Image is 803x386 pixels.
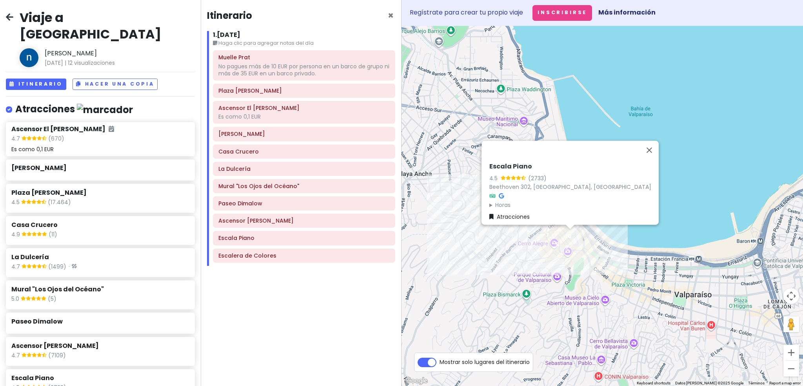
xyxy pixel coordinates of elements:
[388,11,394,20] button: Cerca
[218,217,390,224] h6: Ascensor Reina Victoria
[489,175,498,183] font: 4.5
[15,102,75,115] font: Atracciones
[640,141,659,160] button: Cerca
[48,263,66,271] font: (1499)
[11,373,54,382] font: Escala Piano
[403,376,429,386] a: Abrir esta área en Google Maps (abre una nueva ventana)
[410,8,523,17] font: Regístrate para crear tu propio viaje
[218,234,390,241] h6: Escala Piano
[218,252,276,260] font: Escalera de Colores
[783,288,799,304] button: Map camera controls
[489,194,496,199] i: Tripadvisor
[388,9,394,22] font: ×
[11,317,63,326] font: Paseo Dimalow
[85,81,154,88] font: Hacer una copia
[11,341,99,350] font: Ascensor [PERSON_NAME]
[11,135,20,143] font: 4.7
[45,49,97,58] font: [PERSON_NAME]
[48,351,66,359] font: (7109)
[68,59,73,67] font: 12
[783,345,799,360] button: Zoom in
[637,381,670,386] button: Atajos de teclado
[218,87,282,95] font: Plaza [PERSON_NAME]
[11,295,19,303] font: 5.0
[218,148,259,155] font: Casa Crucero
[440,358,530,366] font: Mostrar solo lugares del itinerario
[11,285,104,294] font: Mural "Los Ojos del Océano"
[218,113,261,121] font: Es como 0,1 EUR
[388,9,394,22] span: Cerrar itinerario
[213,30,215,39] font: 1
[528,175,547,183] font: (2733)
[11,220,58,229] font: Casa Crucero
[675,381,743,385] font: Datos [PERSON_NAME] ©2025 Google
[551,237,568,254] div: Paseo Dimalow
[598,8,656,17] a: Más información
[11,252,49,262] font: La Dulcería
[11,231,20,238] font: 4.9
[6,79,66,90] button: Itinerario
[73,79,158,90] button: Hacer una copia
[218,104,390,112] h6: Ascensor El Peral
[497,213,530,221] font: Atracciones
[495,201,511,209] font: Horas
[218,182,299,190] font: Mural "Los Ojos del Océano"
[77,104,133,116] img: marcador
[489,162,532,171] font: Escala Piano
[48,198,71,206] font: (17.464)
[218,165,390,172] h6: La Dulcería
[538,9,587,16] font: Inscribirse
[11,145,54,153] font: Es como 0,1 EUR
[489,183,651,191] a: Beethoven 302, [GEOGRAPHIC_DATA], [GEOGRAPHIC_DATA]
[748,381,765,385] a: Términos (se abre en una nueva pestaña)
[218,217,294,225] font: Ascensor [PERSON_NAME]
[218,199,262,207] font: Paseo Dimalow
[521,225,539,242] div: La Dulcería
[11,163,67,172] font: [PERSON_NAME]
[218,54,390,61] h6: Muelle Prat
[218,165,251,173] font: La Dulcería
[561,229,579,246] div: Escala Piano
[20,48,38,67] img: Autor
[218,130,390,137] h6: Paseo Yugoslavo
[20,9,161,43] font: Viaje a [GEOGRAPHIC_DATA]
[218,130,265,138] font: [PERSON_NAME]
[218,40,314,46] font: Haga clic para agregar notas del día
[74,59,115,67] font: visualizaciones
[783,316,799,332] button: Arrastre a Pegman al mapa para abrir Street View
[217,30,240,39] font: [DATE]
[218,148,390,155] h6: Casa Crucero
[748,381,765,385] font: Términos
[489,201,656,209] summary: Horas
[11,124,105,134] font: Ascensor El [PERSON_NAME]
[215,30,217,39] font: .
[560,240,577,257] div: Ascensor Reina Victoria
[49,231,57,238] font: (11)
[45,59,63,67] font: [DATE]
[218,62,389,77] font: No pagues más de 10 EUR por persona en un barco de grupo ni más de 35 EUR en un barco privado.
[499,194,504,199] i: Mapas de Google
[11,198,20,206] font: 4.5
[218,53,250,61] font: Muelle Prat
[11,188,87,197] font: Plaza [PERSON_NAME]
[783,361,799,377] button: Zoom out
[403,376,429,386] img: Google
[207,9,252,22] font: Itinerario
[218,104,300,112] font: Ascensor El [PERSON_NAME]
[769,381,801,385] a: Report a map error
[532,5,592,21] button: Inscribirse
[218,200,390,207] h6: Paseo Dimalow
[48,135,64,143] font: (670)
[109,126,114,132] i: Añadido al itinerario
[65,59,66,67] font: |
[11,263,20,271] font: 4.7
[18,81,63,88] font: Itinerario
[218,234,254,242] font: Escala Piano
[218,252,390,259] h6: Escalera de Colores
[11,351,20,359] font: 4.7
[541,228,558,245] div: Mural "Los Ojos del Océano"
[48,295,56,303] font: (5)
